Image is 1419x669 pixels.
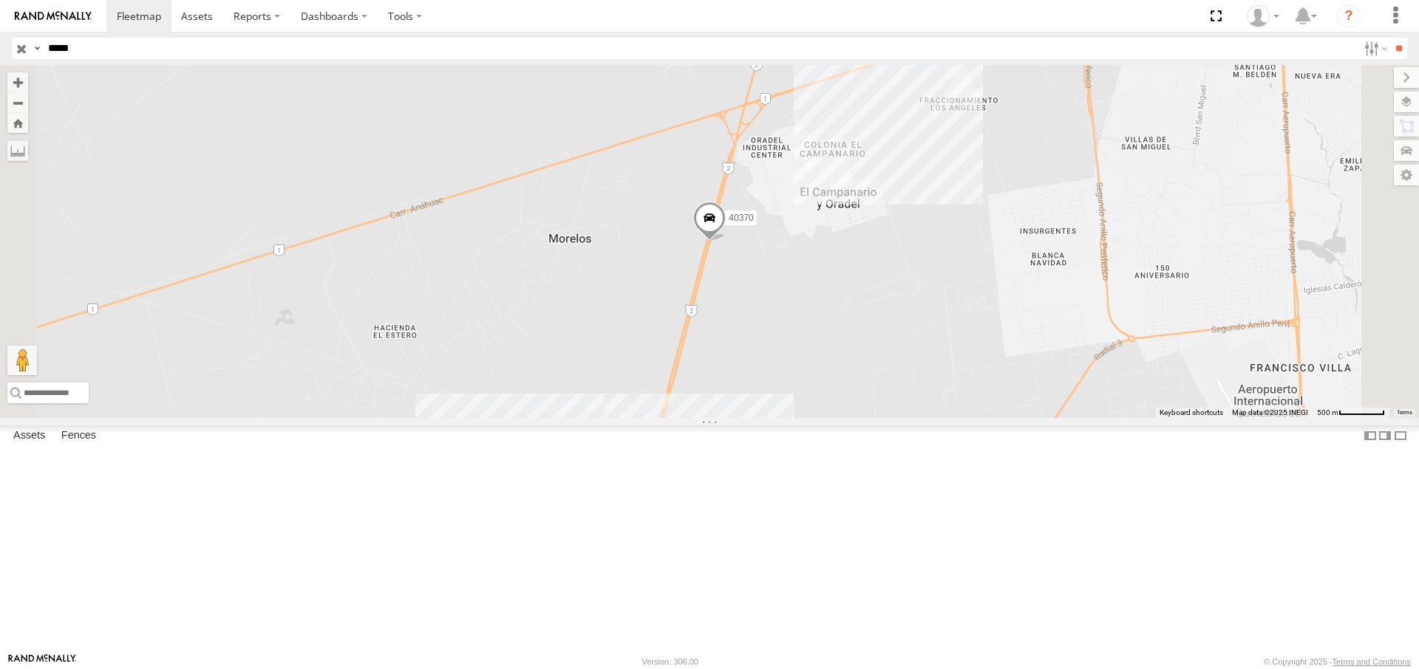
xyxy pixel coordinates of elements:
[7,92,28,113] button: Zoom out
[7,346,37,375] button: Drag Pegman onto the map to open Street View
[54,426,103,447] label: Fences
[1394,165,1419,185] label: Map Settings
[1160,408,1223,418] button: Keyboard shortcuts
[1337,4,1361,28] i: ?
[1264,657,1411,666] div: © Copyright 2025 -
[1313,408,1389,418] button: Map Scale: 500 m per 59 pixels
[1232,408,1308,416] span: Map data ©2025 INEGI
[1378,425,1392,447] label: Dock Summary Table to the Right
[31,38,43,59] label: Search Query
[1397,409,1412,415] a: Terms (opens in new tab)
[7,140,28,161] label: Measure
[642,657,698,666] div: Version: 306.00
[8,654,76,669] a: Visit our Website
[1363,425,1378,447] label: Dock Summary Table to the Left
[7,113,28,133] button: Zoom Home
[1317,408,1338,416] span: 500 m
[1242,5,1284,27] div: Juan Lopez
[1333,657,1411,666] a: Terms and Conditions
[1358,38,1390,59] label: Search Filter Options
[15,11,92,21] img: rand-logo.svg
[1393,425,1408,447] label: Hide Summary Table
[7,72,28,92] button: Zoom in
[6,426,52,447] label: Assets
[729,213,753,223] span: 40370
